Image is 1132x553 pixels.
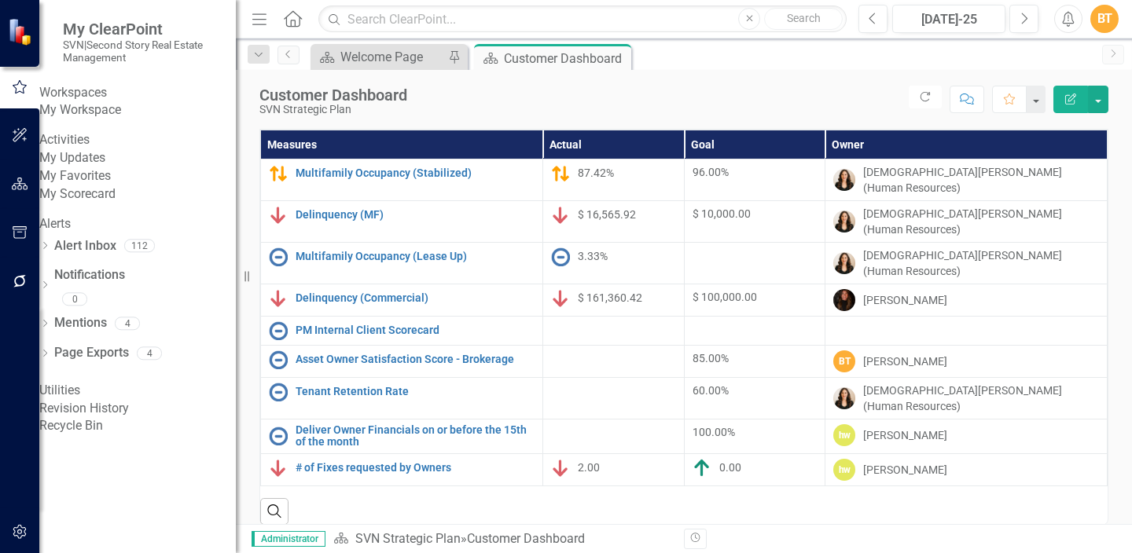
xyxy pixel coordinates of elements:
[693,166,729,178] span: 96.00%
[833,350,855,372] div: BT
[269,321,288,340] img: No Information
[261,317,543,346] td: Double-Click to Edit Right Click for Context Menu
[551,289,570,308] img: Below Plan
[314,47,444,67] a: Welcome Page
[863,247,1099,279] div: [DEMOGRAPHIC_DATA][PERSON_NAME] (Human Resources)
[693,384,729,397] span: 60.00%
[863,462,947,478] div: [PERSON_NAME]
[863,292,947,308] div: [PERSON_NAME]
[261,159,543,201] td: Double-Click to Edit Right Click for Context Menu
[825,243,1108,284] td: Double-Click to Edit
[269,164,288,183] img: Caution
[333,530,672,548] div: »
[269,383,288,401] img: No Information
[833,289,855,311] img: Jill Allen
[261,243,543,284] td: Double-Click to Edit Right Click for Context Menu
[261,453,543,485] td: Double-Click to Edit Right Click for Context Menu
[296,209,535,221] a: Delinquency (MF)
[693,207,751,220] span: $ 10,000.00
[269,289,288,308] img: Below Plan
[504,49,627,68] div: Customer Dashboard
[269,459,288,478] img: Below Plan
[551,459,570,478] img: Below Plan
[54,344,129,362] a: Page Exports
[261,284,543,317] td: Double-Click to Edit Right Click for Context Menu
[833,387,855,409] img: Kristen Hodge
[693,459,711,478] img: Above Target
[863,353,947,369] div: [PERSON_NAME]
[259,104,407,115] div: SVN Strategic Plan
[39,400,236,418] a: Revision History
[296,386,535,397] a: Tenant Retention Rate
[115,317,140,330] div: 4
[296,462,535,474] a: # of Fixes requested by Owners
[863,206,1099,237] div: [DEMOGRAPHIC_DATA][PERSON_NAME] (Human Resources)
[63,20,220,38] span: My ClearPoint
[551,164,570,183] img: Caution
[833,211,855,233] img: Kristen Hodge
[39,417,236,435] a: Recycle Bin
[62,293,87,306] div: 0
[467,531,585,546] div: Customer Dashboard
[54,237,116,255] a: Alert Inbox
[825,453,1108,485] td: Double-Click to Edit
[833,169,855,191] img: Kristen Hodge
[124,240,155,253] div: 112
[296,324,535,336] a: PM Internal Client Scorecard
[825,201,1108,243] td: Double-Click to Edit
[551,247,570,266] img: No Information
[833,459,855,481] div: hw
[39,101,236,119] a: My Workspace
[833,252,855,274] img: Kristen Hodge
[693,291,757,303] span: $ 100,000.00
[340,47,444,67] div: Welcome Page
[39,131,236,149] div: Activities
[578,250,608,262] span: 3.33%
[898,10,1000,29] div: [DATE]-25
[54,266,236,284] a: Notifications
[693,426,735,438] span: 100.00%
[39,185,236,203] a: My Scorecard
[296,167,535,179] a: Multifamily Occupancy (Stabilized)
[54,314,107,332] a: Mentions
[137,346,162,360] div: 4
[252,531,325,547] span: Administrator
[261,201,543,243] td: Double-Click to Edit Right Click for Context Menu
[825,378,1108,419] td: Double-Click to Edit
[863,427,947,443] div: [PERSON_NAME]
[259,86,407,104] div: Customer Dashboard
[1090,5,1119,33] button: BT
[719,460,741,473] span: 0.00
[825,317,1108,346] td: Double-Click to Edit
[825,284,1108,317] td: Double-Click to Edit
[269,206,288,225] img: Below Plan
[764,8,843,30] button: Search
[269,427,288,445] img: No Information
[39,149,236,167] a: My Updates
[833,424,855,446] div: hw
[63,38,220,64] small: SVN|Second Story Real Estate Management
[261,419,543,454] td: Double-Click to Edit Right Click for Context Menu
[296,251,535,262] a: Multifamily Occupancy (Lease Up)
[825,419,1108,454] td: Double-Click to Edit
[318,5,847,33] input: Search ClearPoint...
[863,383,1099,414] div: [DEMOGRAPHIC_DATA][PERSON_NAME] (Human Resources)
[261,346,543,378] td: Double-Click to Edit Right Click for Context Menu
[296,424,535,449] a: Deliver Owner Financials on or before the 15th of the month
[578,460,600,473] span: 2.00
[8,18,35,46] img: ClearPoint Strategy
[787,12,821,24] span: Search
[693,352,729,364] span: 85.00%
[39,84,236,102] div: Workspaces
[269,350,288,369] img: No Information
[39,167,236,185] a: My Favorites
[825,346,1108,378] td: Double-Click to Edit
[825,159,1108,201] td: Double-Click to Edit
[551,206,570,225] img: Below Plan
[39,382,236,400] div: Utilities
[578,291,642,304] span: $ 161,360.42
[261,378,543,419] td: Double-Click to Edit Right Click for Context Menu
[892,5,1005,33] button: [DATE]-25
[39,215,236,233] div: Alerts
